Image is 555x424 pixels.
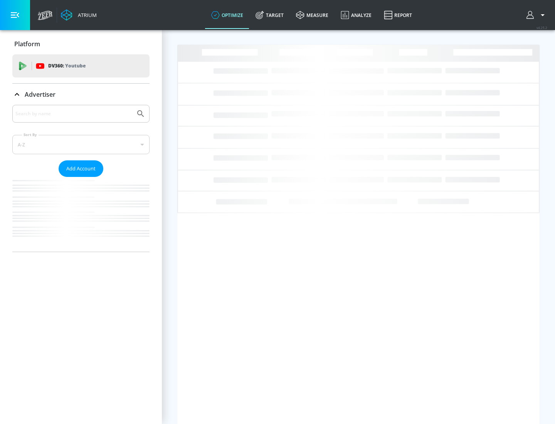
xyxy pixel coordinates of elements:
span: Add Account [66,164,96,173]
div: Advertiser [12,84,150,105]
div: Atrium [75,12,97,19]
p: DV360: [48,62,86,70]
span: v 4.25.2 [536,25,547,30]
p: Platform [14,40,40,48]
div: Advertiser [12,105,150,252]
div: A-Z [12,135,150,154]
p: Youtube [65,62,86,70]
a: Atrium [61,9,97,21]
div: Platform [12,33,150,55]
a: optimize [205,1,249,29]
label: Sort By [22,132,39,137]
a: Report [378,1,418,29]
a: Analyze [335,1,378,29]
nav: list of Advertiser [12,177,150,252]
a: measure [290,1,335,29]
a: Target [249,1,290,29]
p: Advertiser [25,90,55,99]
div: DV360: Youtube [12,54,150,77]
input: Search by name [15,109,132,119]
button: Add Account [59,160,103,177]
